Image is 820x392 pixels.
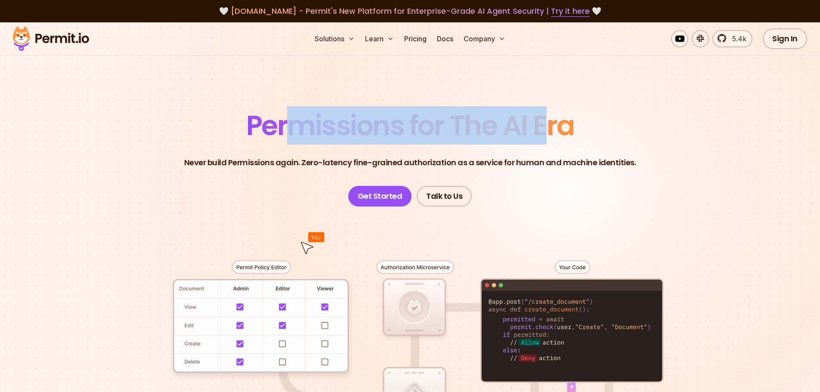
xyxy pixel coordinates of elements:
[362,30,397,47] button: Learn
[401,30,430,47] a: Pricing
[184,157,636,169] p: Never build Permissions again. Zero-latency fine-grained authorization as a service for human and...
[348,186,412,207] a: Get Started
[246,106,574,145] span: Permissions for The AI Era
[551,6,590,17] a: Try it here
[763,28,807,49] a: Sign In
[231,6,590,16] span: [DOMAIN_NAME] - Permit's New Platform for Enterprise-Grade AI Agent Security |
[712,30,752,47] a: 5.4k
[21,5,799,17] div: 🤍 🤍
[311,30,358,47] button: Solutions
[727,34,746,44] span: 5.4k
[417,186,472,207] a: Talk to Us
[460,30,509,47] button: Company
[9,24,93,53] img: Permit logo
[433,30,457,47] a: Docs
